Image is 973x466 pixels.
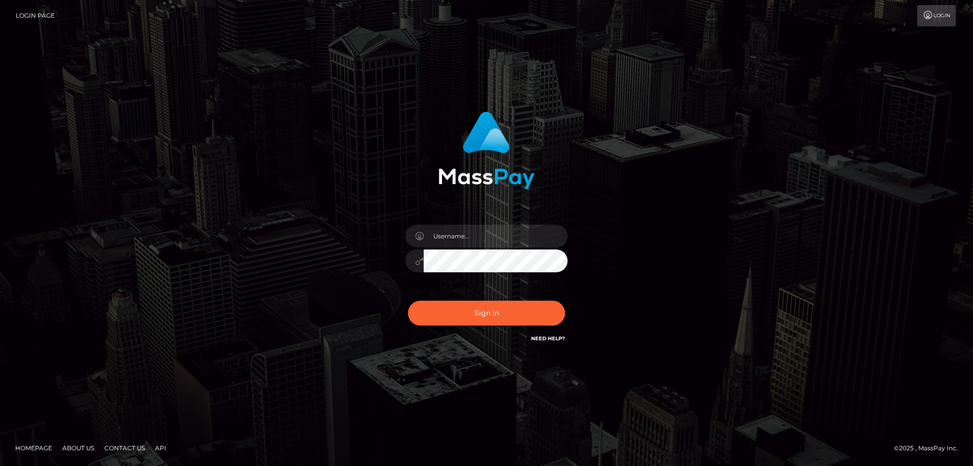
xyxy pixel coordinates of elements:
[16,5,55,26] a: Login Page
[100,440,149,456] a: Contact Us
[151,440,170,456] a: API
[438,112,535,189] img: MassPay Login
[408,301,565,326] button: Sign in
[424,225,568,247] input: Username...
[894,443,965,454] div: © 2025 , MassPay Inc.
[58,440,98,456] a: About Us
[917,5,956,26] a: Login
[531,335,565,342] a: Need Help?
[11,440,56,456] a: Homepage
